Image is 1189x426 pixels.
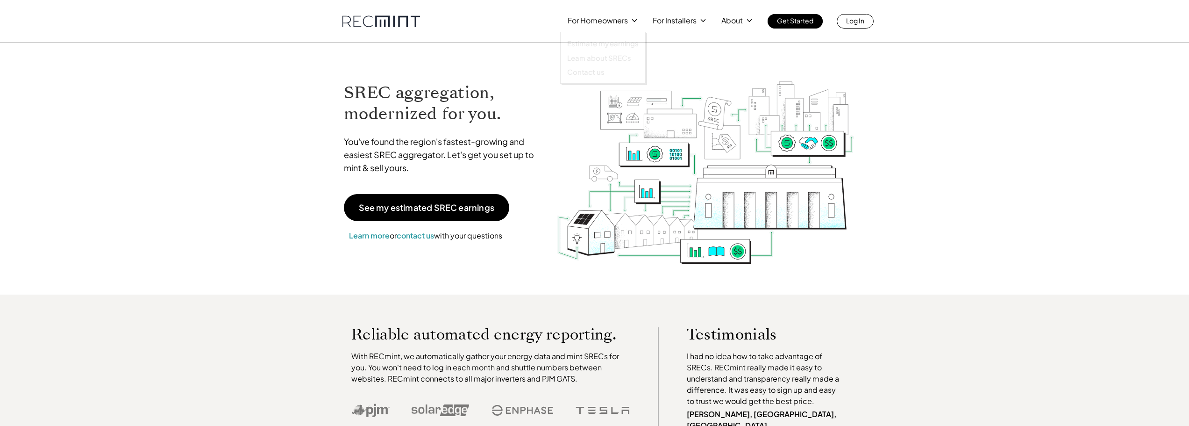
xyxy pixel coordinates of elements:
p: For Homeowners [568,14,628,27]
p: I had no idea how to take advantage of SRECs. RECmint really made it easy to understand and trans... [687,351,844,407]
a: Log In [837,14,874,29]
p: Testimonials [687,327,826,341]
a: See my estimated SREC earnings [344,194,509,221]
p: Log In [846,14,864,27]
p: You've found the region's fastest-growing and easiest SREC aggregator. Let's get you set up to mi... [344,135,543,174]
p: About [721,14,743,27]
img: RECmint value cycle [556,57,854,267]
p: Reliable automated energy reporting. [351,327,630,341]
a: contact us [397,231,434,240]
a: Learn about SRECs [567,53,639,63]
p: With RECmint, we automatically gather your energy data and mint SRECs for you. You won't need to ... [351,351,630,384]
p: Contact us [567,67,605,77]
h1: SREC aggregation, modernized for you. [344,82,543,124]
p: Learn about SRECs [567,53,631,63]
p: or with your questions [344,230,507,242]
a: Learn more [349,231,390,240]
a: Get Started [768,14,823,29]
a: Estimate my earnings [567,39,639,48]
p: Get Started [777,14,813,27]
p: See my estimated SREC earnings [359,203,494,212]
p: For Installers [653,14,697,27]
a: Contact us [567,67,639,77]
